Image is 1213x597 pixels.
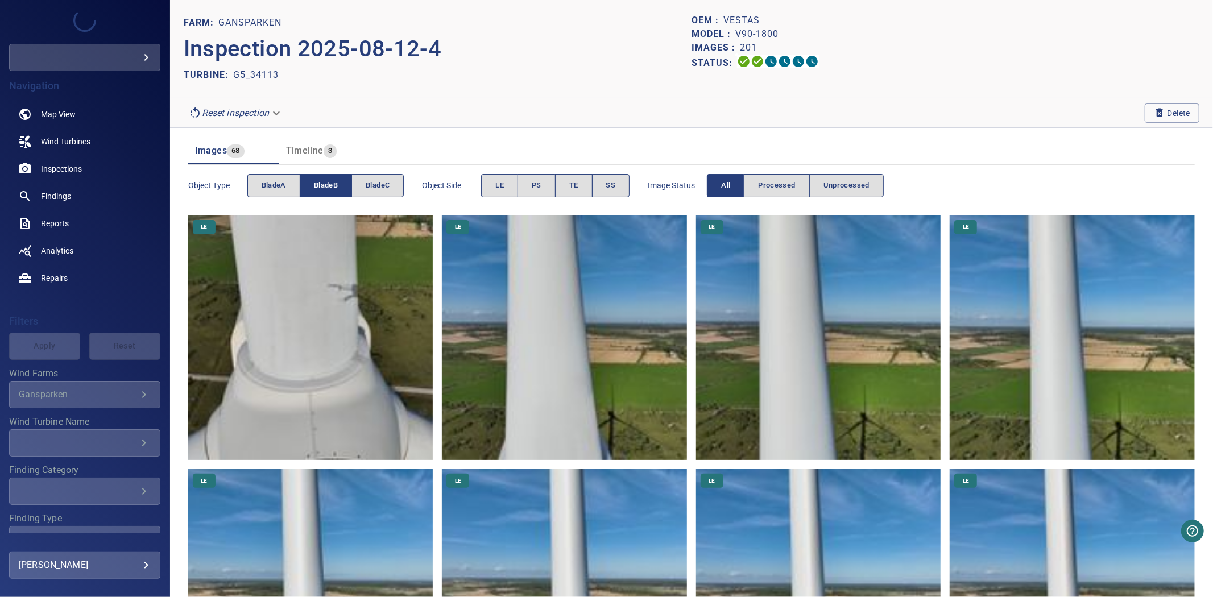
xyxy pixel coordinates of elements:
div: objectSide [481,174,630,197]
svg: Classification 0% [805,55,819,68]
span: Analytics [41,245,73,256]
span: Image Status [648,180,707,191]
a: inspections noActive [9,155,160,183]
span: Repairs [41,272,68,284]
button: bladeB [300,174,352,197]
div: Finding Category [9,478,160,505]
span: LE [702,477,722,485]
label: Wind Farms [9,369,160,378]
span: LE [956,477,976,485]
button: Delete [1145,103,1199,123]
p: OEM : [692,14,723,27]
svg: ML Processing 0% [778,55,792,68]
span: Inspections [41,163,82,175]
span: 68 [227,144,245,157]
span: Unprocessed [823,179,870,192]
button: TE [555,174,593,197]
span: SS [606,179,616,192]
svg: Matching 0% [792,55,805,68]
span: TE [569,179,578,192]
span: LE [448,477,468,485]
span: All [721,179,730,192]
label: Wind Turbine Name [9,417,160,426]
button: Processed [744,174,809,197]
em: Reset inspection [202,107,269,118]
button: All [707,174,744,197]
button: SS [592,174,630,197]
span: LE [448,223,468,231]
span: Map View [41,109,76,120]
div: Wind Turbine Name [9,429,160,457]
span: LE [956,223,976,231]
button: LE [481,174,518,197]
span: LE [495,179,504,192]
p: Inspection 2025-08-12-4 [184,32,692,66]
div: [PERSON_NAME] [19,556,151,574]
p: V90-1800 [735,27,779,41]
p: FARM: [184,16,218,30]
label: Finding Type [9,514,160,523]
span: Object Side [422,180,481,191]
h4: Filters [9,316,160,327]
p: TURBINE: [184,68,233,82]
span: Processed [758,179,795,192]
span: Images [195,145,227,156]
span: bladeB [314,179,338,192]
span: LE [702,223,722,231]
span: bladeC [366,179,390,192]
div: Gansparken [19,389,137,400]
div: Reset inspection [184,103,287,123]
a: map noActive [9,101,160,128]
h4: Navigation [9,80,160,92]
p: Vestas [723,14,760,27]
span: LE [194,223,214,231]
span: Wind Turbines [41,136,90,147]
div: Wind Farms [9,381,160,408]
p: Status: [692,55,737,71]
button: bladeA [247,174,300,197]
span: LE [194,477,214,485]
a: reports noActive [9,210,160,237]
svg: Data Formatted 100% [751,55,764,68]
span: Delete [1154,107,1190,119]
p: Gansparken [218,16,281,30]
button: Unprocessed [809,174,884,197]
p: Images : [692,41,740,55]
div: Finding Type [9,526,160,553]
a: repairs noActive [9,264,160,292]
button: bladeC [351,174,404,197]
p: Model : [692,27,735,41]
a: analytics noActive [9,237,160,264]
p: 201 [740,41,757,55]
div: imageStatus [707,174,884,197]
span: 3 [324,144,337,157]
a: findings noActive [9,183,160,210]
p: G5_34113 [233,68,279,82]
span: Findings [41,190,71,202]
label: Finding Category [9,466,160,475]
div: objectType [247,174,404,197]
span: PS [532,179,541,192]
a: windturbines noActive [9,128,160,155]
span: Object type [188,180,247,191]
svg: Selecting 0% [764,55,778,68]
div: kompact [9,44,160,71]
button: PS [518,174,556,197]
span: bladeA [262,179,286,192]
span: Timeline [286,145,324,156]
span: Reports [41,218,69,229]
svg: Uploading 100% [737,55,751,68]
